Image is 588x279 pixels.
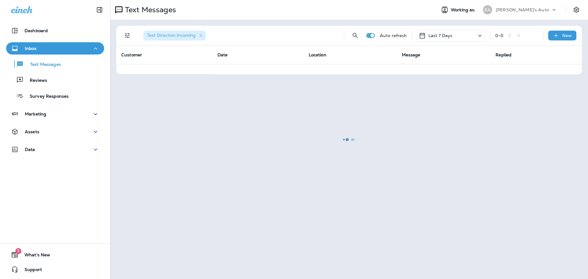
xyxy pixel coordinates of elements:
button: Inbox [6,42,104,55]
p: Marketing [25,111,46,116]
span: What's New [18,252,50,260]
p: Inbox [25,46,36,51]
p: Data [25,147,35,152]
button: Text Messages [6,58,104,70]
p: Dashboard [24,28,48,33]
p: New [562,33,572,38]
span: Support [18,267,42,274]
button: Dashboard [6,25,104,37]
button: Data [6,143,104,156]
span: 7 [15,248,21,254]
p: Text Messages [24,62,61,68]
p: Assets [25,129,39,134]
button: Survey Responses [6,89,104,102]
button: Marketing [6,108,104,120]
button: Support [6,263,104,276]
button: 7What's New [6,249,104,261]
p: Survey Responses [24,94,69,100]
button: Collapse Sidebar [91,4,108,16]
button: Assets [6,126,104,138]
p: Reviews [24,78,47,84]
button: Reviews [6,74,104,86]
